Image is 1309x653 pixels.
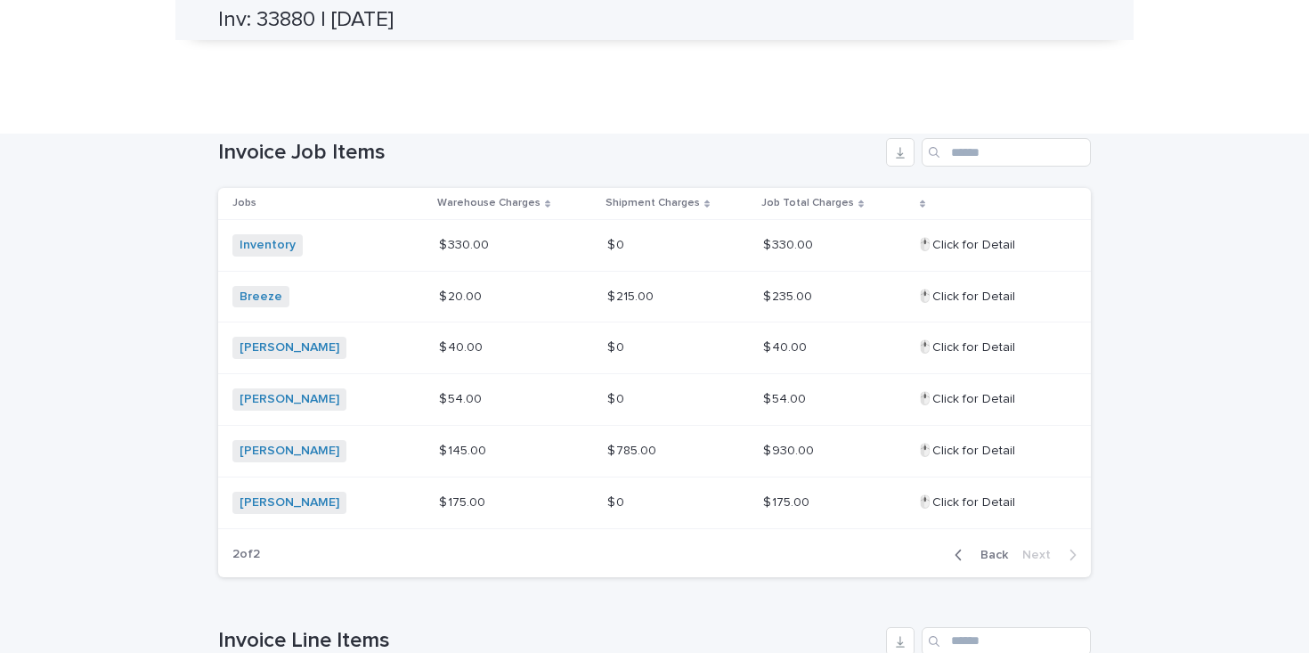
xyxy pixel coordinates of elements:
a: [PERSON_NAME] [240,495,339,510]
tr: Inventory $ 330.00$ 330.00 $ 0$ 0 $ 330.00$ 330.00 🖱️Click for Detail🖱️Click for Detail [218,219,1091,271]
h1: Invoice Job Items [218,140,879,166]
a: [PERSON_NAME] [240,340,339,355]
p: 🖱️Click for Detail [917,388,1019,407]
p: Job Total Charges [761,193,854,213]
p: 🖱️Click for Detail [917,440,1019,459]
p: 🖱️Click for Detail [917,286,1019,305]
p: $ 0 [607,337,628,355]
input: Search [922,138,1091,167]
h2: Inv: 33880 | [DATE] [218,7,394,33]
tr: [PERSON_NAME] $ 175.00$ 175.00 $ 0$ 0 $ 175.00$ 175.00 🖱️Click for Detail🖱️Click for Detail [218,477,1091,528]
p: $ 215.00 [607,286,657,305]
p: 🖱️Click for Detail [917,337,1019,355]
p: Warehouse Charges [437,193,541,213]
p: $ 330.00 [763,234,817,253]
p: $ 20.00 [439,286,485,305]
p: $ 930.00 [763,440,817,459]
p: $ 330.00 [439,234,492,253]
span: Next [1022,549,1061,561]
p: 🖱️Click for Detail [917,234,1019,253]
a: Inventory [240,238,296,253]
p: $ 175.00 [439,492,489,510]
p: $ 54.00 [439,388,485,407]
button: Back [940,547,1015,563]
p: $ 175.00 [763,492,813,510]
p: $ 145.00 [439,440,490,459]
p: $ 40.00 [439,337,486,355]
tr: Breeze $ 20.00$ 20.00 $ 215.00$ 215.00 $ 235.00$ 235.00 🖱️Click for Detail🖱️Click for Detail [218,271,1091,322]
a: [PERSON_NAME] [240,392,339,407]
p: 2 of 2 [218,533,274,576]
tr: [PERSON_NAME] $ 40.00$ 40.00 $ 0$ 0 $ 40.00$ 40.00 🖱️Click for Detail🖱️Click for Detail [218,322,1091,374]
p: Jobs [232,193,256,213]
p: $ 0 [607,234,628,253]
p: $ 785.00 [607,440,660,459]
p: $ 235.00 [763,286,816,305]
tr: [PERSON_NAME] $ 145.00$ 145.00 $ 785.00$ 785.00 $ 930.00$ 930.00 🖱️Click for Detail🖱️Click for De... [218,425,1091,477]
button: Next [1015,547,1091,563]
span: Back [970,549,1008,561]
tr: [PERSON_NAME] $ 54.00$ 54.00 $ 0$ 0 $ 54.00$ 54.00 🖱️Click for Detail🖱️Click for Detail [218,374,1091,426]
p: $ 40.00 [763,337,810,355]
p: $ 54.00 [763,388,809,407]
p: $ 0 [607,388,628,407]
a: Breeze [240,290,282,305]
a: [PERSON_NAME] [240,444,339,459]
p: Shipment Charges [606,193,700,213]
p: 🖱️Click for Detail [917,492,1019,510]
p: $ 0 [607,492,628,510]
